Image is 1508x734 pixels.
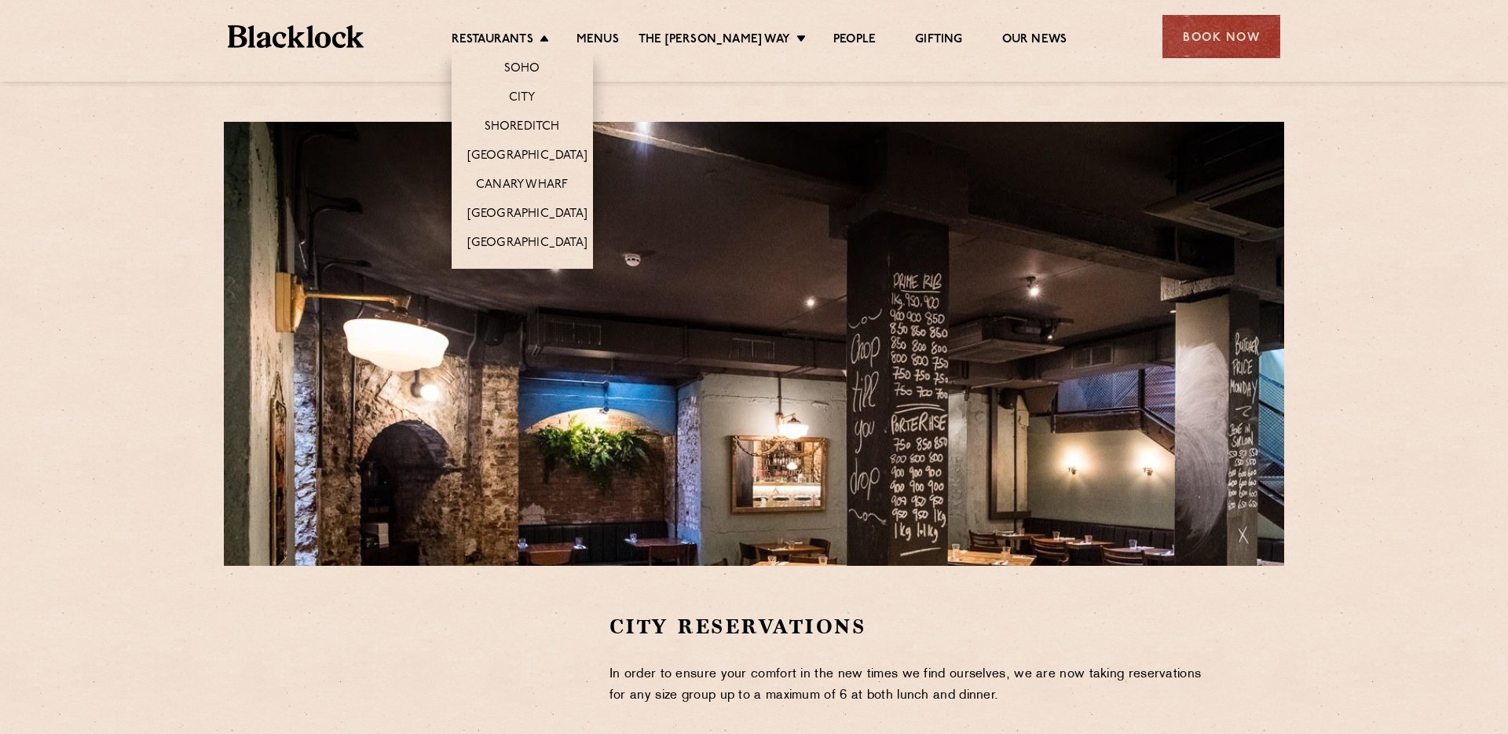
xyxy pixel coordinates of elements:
a: Shoreditch [485,119,560,137]
a: [GEOGRAPHIC_DATA] [467,207,587,224]
h2: City Reservations [609,613,1212,640]
a: Our News [1002,32,1067,50]
a: City [509,90,536,108]
p: In order to ensure your comfort in the new times we find ourselves, we are now taking reservation... [609,664,1212,706]
a: The [PERSON_NAME] Way [639,32,790,50]
a: People [833,32,876,50]
a: Menus [576,32,619,50]
a: Restaurants [452,32,533,50]
a: Canary Wharf [476,178,568,195]
a: [GEOGRAPHIC_DATA] [467,149,587,166]
div: Book Now [1162,15,1280,58]
a: [GEOGRAPHIC_DATA] [467,236,587,253]
img: BL_Textured_Logo-footer-cropped.svg [228,25,364,48]
a: Gifting [915,32,962,50]
a: Soho [504,61,540,79]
